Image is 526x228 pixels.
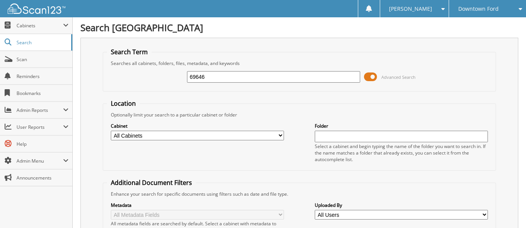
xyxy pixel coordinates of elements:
span: Cabinets [17,22,63,29]
span: Bookmarks [17,90,68,97]
span: Search [17,39,67,46]
div: Searches all cabinets, folders, files, metadata, and keywords [107,60,492,67]
label: Cabinet [111,123,284,129]
div: Enhance your search for specific documents using filters such as date and file type. [107,191,492,197]
label: Uploaded By [315,202,488,208]
span: User Reports [17,124,63,130]
span: Admin Reports [17,107,63,113]
img: scan123-logo-white.svg [8,3,65,14]
h1: Search [GEOGRAPHIC_DATA] [80,21,518,34]
legend: Location [107,99,140,108]
span: Scan [17,56,68,63]
label: Metadata [111,202,284,208]
span: Help [17,141,68,147]
div: Select a cabinet and begin typing the name of the folder you want to search in. If the name match... [315,143,488,163]
span: [PERSON_NAME] [389,7,432,11]
label: Folder [315,123,488,129]
legend: Search Term [107,48,152,56]
span: Admin Menu [17,158,63,164]
span: Reminders [17,73,68,80]
div: Optionally limit your search to a particular cabinet or folder [107,112,492,118]
span: Advanced Search [381,74,416,80]
iframe: Chat Widget [488,191,526,228]
legend: Additional Document Filters [107,178,196,187]
span: Downtown Ford [458,7,499,11]
span: Announcements [17,175,68,181]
